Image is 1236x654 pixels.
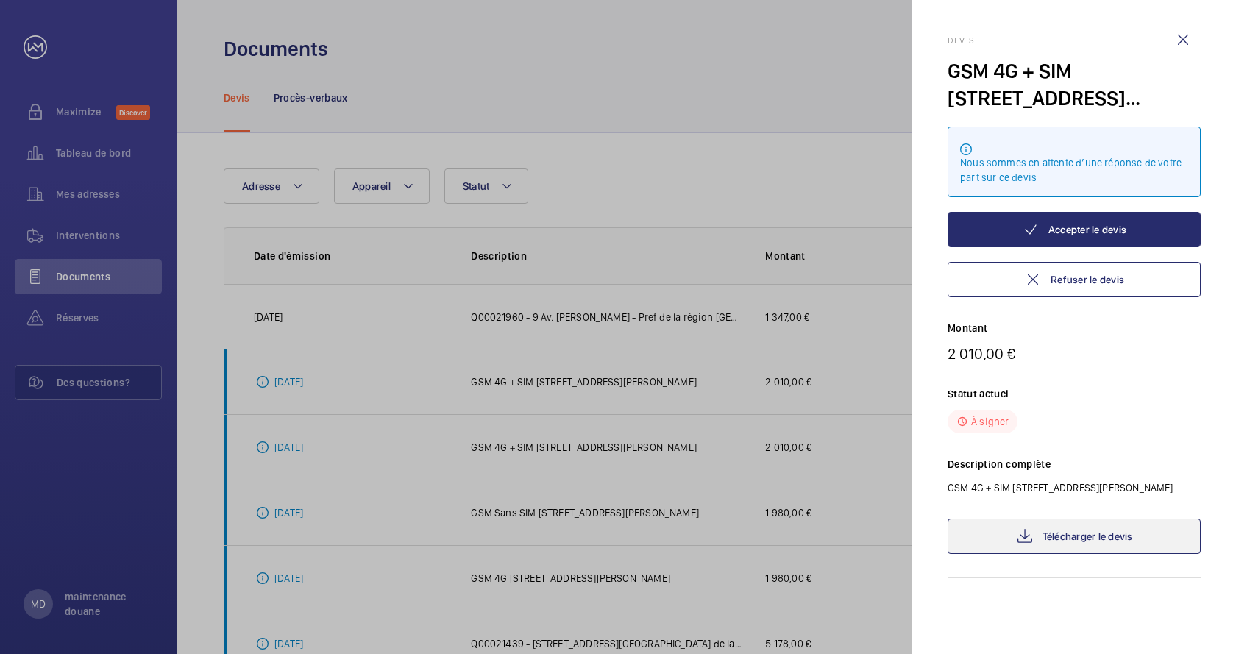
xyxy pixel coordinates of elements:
p: 2 010,00 € [948,344,1201,363]
div: Nous sommes en attente d’une réponse de votre part sur ce devis [960,155,1188,185]
a: Télécharger le devis [948,519,1201,554]
button: Accepter le devis [948,212,1201,247]
div: GSM 4G + SIM [STREET_ADDRESS][PERSON_NAME] [948,57,1201,112]
p: Statut actuel [948,386,1201,401]
p: GSM 4G + SIM [STREET_ADDRESS][PERSON_NAME] [948,480,1201,495]
button: Refuser le devis [948,262,1201,297]
p: Description complète [948,457,1201,472]
h2: Devis [948,35,1201,46]
p: Montant [948,321,1201,335]
p: À signer [971,414,1009,429]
